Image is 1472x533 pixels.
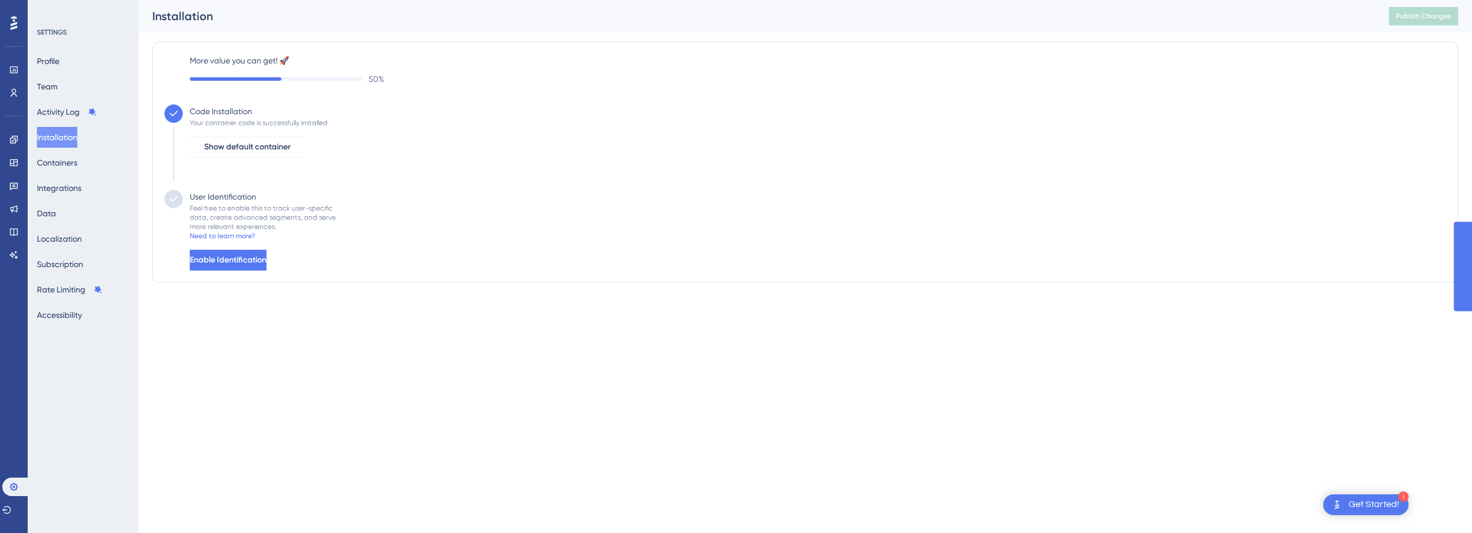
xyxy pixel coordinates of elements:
div: Code Installation [190,104,252,118]
div: SETTINGS [37,28,130,37]
span: Enable Identification [190,253,266,267]
button: Installation [37,127,77,148]
label: More value you can get! 🚀 [190,54,1446,67]
button: Show default container [190,137,305,157]
div: Installation [152,8,1360,24]
button: Accessibility [37,305,82,325]
div: Open Get Started! checklist, remaining modules: 1 [1323,494,1409,515]
button: Publish Changes [1389,7,1458,25]
button: Profile [37,51,59,72]
div: 1 [1398,491,1409,502]
button: Team [37,76,58,97]
iframe: UserGuiding AI Assistant Launcher [1424,487,1458,522]
button: Activity Log [37,102,97,122]
button: Enable Identification [190,250,266,271]
button: Integrations [37,178,81,198]
span: 50 % [369,72,384,86]
img: launcher-image-alternative-text [1330,498,1344,512]
button: Rate Limiting [37,279,103,300]
div: Get Started! [1349,498,1399,511]
span: Publish Changes [1396,12,1451,21]
button: Containers [37,152,77,173]
div: User Identification [190,190,256,204]
button: Subscription [37,254,83,275]
div: Feel free to enable this to track user-specific data, create advanced segments, and serve more re... [190,204,336,231]
span: Show default container [204,140,291,154]
div: Need to learn more? [190,231,255,241]
button: Data [37,203,56,224]
button: Localization [37,228,82,249]
div: Your container code is successfully installed [190,118,328,127]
